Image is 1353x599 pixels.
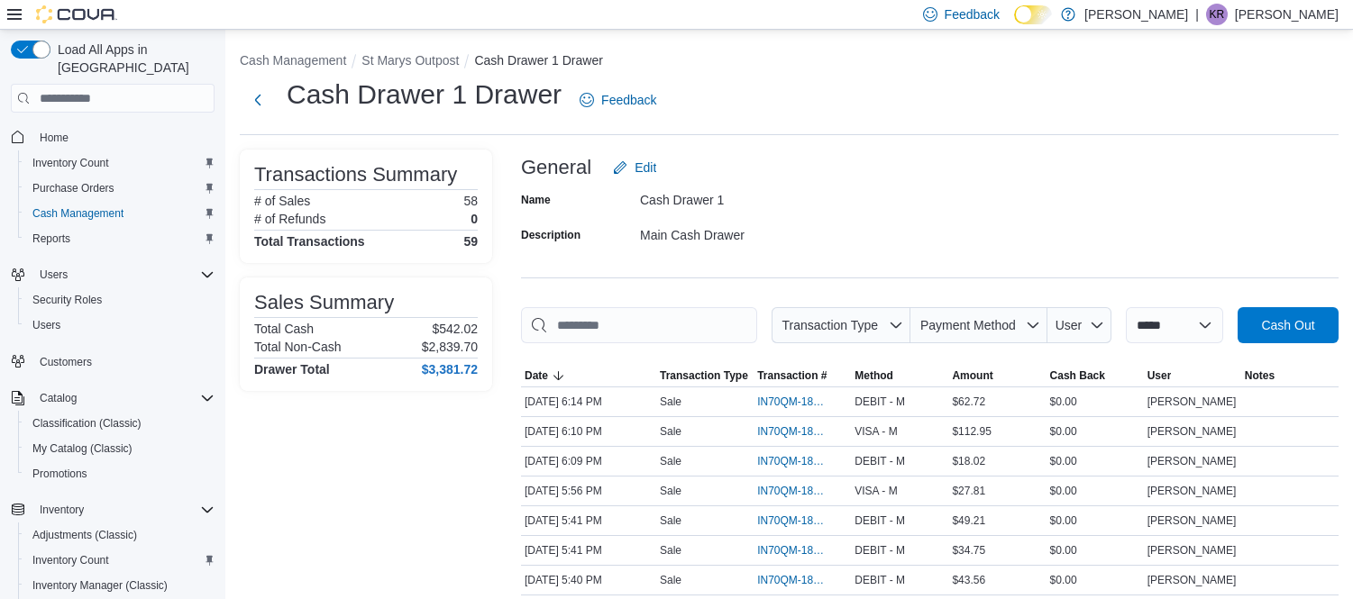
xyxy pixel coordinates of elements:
[32,350,215,373] span: Customers
[254,322,314,336] h6: Total Cash
[25,314,215,336] span: Users
[18,548,222,573] button: Inventory Count
[1245,368,1275,383] span: Notes
[521,421,656,442] div: [DATE] 6:10 PM
[32,387,215,409] span: Catalog
[422,362,478,377] h4: $3,381.72
[660,424,681,439] p: Sale
[757,513,829,528] span: IN70QM-1862790
[463,194,478,208] p: 58
[25,314,68,336] a: Users
[25,177,122,199] a: Purchase Orders
[4,497,222,522] button: Inventory
[521,450,656,472] div: [DATE] 6:09 PM
[32,318,60,332] span: Users
[757,510,847,531] button: IN70QM-1862790
[635,159,656,177] span: Edit
[952,573,985,587] span: $43.56
[18,522,222,548] button: Adjustments (Classic)
[757,454,829,468] span: IN70QM-1862843
[1147,513,1237,528] span: [PERSON_NAME]
[660,454,681,468] p: Sale
[18,461,222,486] button: Promotions
[952,513,985,528] span: $49.21
[254,234,365,249] h4: Total Transactions
[25,228,78,250] a: Reports
[25,413,215,434] span: Classification (Classic)
[945,5,1000,23] span: Feedback
[656,365,754,386] button: Transaction Type
[855,368,893,383] span: Method
[851,365,948,386] button: Method
[32,441,133,456] span: My Catalog (Classic)
[660,543,681,558] p: Sale
[32,231,70,246] span: Reports
[25,524,144,546] a: Adjustments (Classic)
[855,484,897,498] span: VISA - M
[1147,573,1237,587] span: [PERSON_NAME]
[952,395,985,409] span: $62.72
[18,176,222,201] button: Purchase Orders
[1047,569,1144,591] div: $0.00
[952,424,991,439] span: $112.95
[254,212,325,226] h6: # of Refunds
[18,150,222,176] button: Inventory Count
[948,365,1046,386] button: Amount
[32,467,87,481] span: Promotions
[32,127,76,149] a: Home
[25,177,215,199] span: Purchase Orders
[1195,4,1199,25] p: |
[25,463,215,485] span: Promotions
[521,391,656,413] div: [DATE] 6:14 PM
[1144,365,1241,386] button: User
[782,318,878,332] span: Transaction Type
[1056,318,1083,332] span: User
[25,152,215,174] span: Inventory Count
[772,307,910,343] button: Transaction Type
[1084,4,1188,25] p: [PERSON_NAME]
[1014,5,1052,24] input: Dark Mode
[640,186,882,207] div: Cash Drawer 1
[660,513,681,528] p: Sale
[32,264,215,286] span: Users
[474,53,602,68] button: Cash Drawer 1 Drawer
[855,543,905,558] span: DEBIT - M
[1147,368,1172,383] span: User
[757,540,847,561] button: IN70QM-1862789
[254,194,310,208] h6: # of Sales
[1014,24,1015,25] span: Dark Mode
[422,340,478,354] p: $2,839.70
[1206,4,1228,25] div: Kevin Russell
[32,553,109,567] span: Inventory Count
[1047,450,1144,472] div: $0.00
[1238,307,1339,343] button: Cash Out
[757,368,827,383] span: Transaction #
[25,463,95,485] a: Promotions
[32,351,99,373] a: Customers
[1235,4,1339,25] p: [PERSON_NAME]
[463,234,478,249] h4: 59
[240,51,1339,73] nav: An example of EuiBreadcrumbs
[25,203,215,224] span: Cash Management
[521,307,757,343] input: This is a search bar. As you type, the results lower in the page will automatically filter.
[757,543,829,558] span: IN70QM-1862789
[952,543,985,558] span: $34.75
[1047,391,1144,413] div: $0.00
[50,41,215,77] span: Load All Apps in [GEOGRAPHIC_DATA]
[40,268,68,282] span: Users
[757,484,829,498] span: IN70QM-1862816
[521,365,656,386] button: Date
[920,318,1016,332] span: Payment Method
[1047,307,1111,343] button: User
[25,549,215,571] span: Inventory Count
[32,264,75,286] button: Users
[855,395,905,409] span: DEBIT - M
[1047,480,1144,502] div: $0.00
[952,454,985,468] span: $18.02
[32,387,84,409] button: Catalog
[1047,540,1144,561] div: $0.00
[757,450,847,472] button: IN70QM-1862843
[25,203,131,224] a: Cash Management
[757,424,829,439] span: IN70QM-1862846
[25,575,215,596] span: Inventory Manager (Classic)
